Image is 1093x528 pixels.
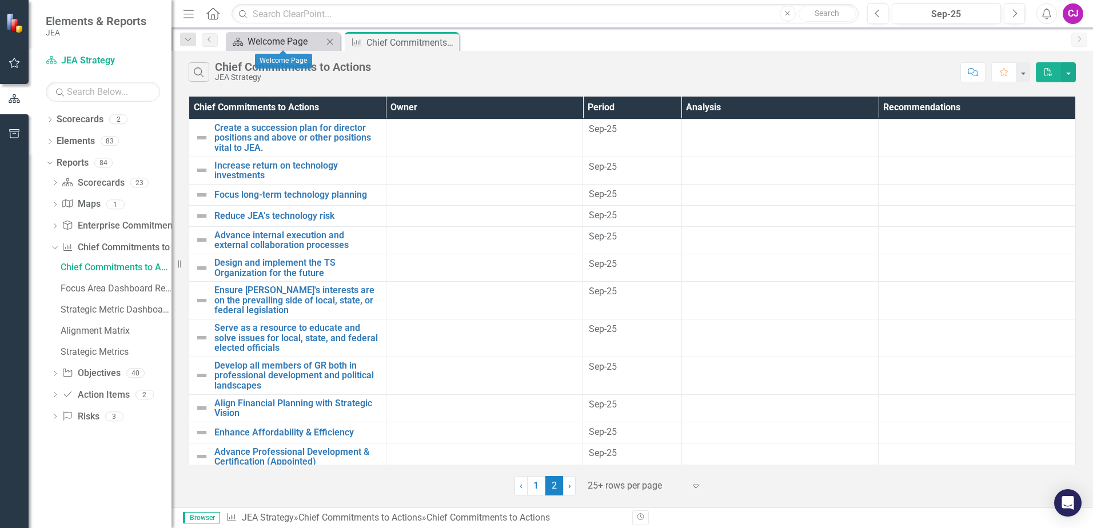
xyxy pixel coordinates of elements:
[46,82,160,102] input: Search Below...
[232,4,859,24] input: Search ClearPoint...
[226,511,624,525] div: » »
[6,13,26,33] img: ClearPoint Strategy
[527,476,545,495] a: 1
[195,369,209,382] img: Not Defined
[892,3,1001,24] button: Sep-25
[62,367,120,380] a: Objectives
[61,283,171,294] div: Focus Area Dashboard Report- Snapshots
[61,347,171,357] div: Strategic Metrics
[214,211,380,221] a: Reduce JEA’s technology risk
[366,35,456,50] div: Chief Commitments to Actions
[589,161,675,174] div: Sep-25
[214,161,380,181] a: Increase return on technology investments
[61,326,171,336] div: Alignment Matrix
[589,230,675,243] div: Sep-25
[214,285,380,315] a: Ensure [PERSON_NAME]'s interests are on the prevailing side of local, state, or federal legislation
[46,54,160,67] a: JEA Strategy
[214,447,380,467] a: Advance Professional Development & Certification (Appointed)
[214,258,380,278] a: Design and implement the TS Organization for the future
[589,361,675,374] div: Sep-25
[896,7,997,21] div: Sep-25
[126,369,145,378] div: 40
[62,219,223,233] a: Enterprise Commitments to Actions
[214,230,380,250] a: Advance internal execution and external collaboration processes
[62,389,129,402] a: Action Items
[214,398,380,418] a: Align Financial Planning with Strategic Vision
[61,305,171,315] div: Strategic Metric Dashboard Report
[215,61,371,73] div: Chief Commitments to Actions
[195,209,209,223] img: Not Defined
[101,137,119,146] div: 83
[214,361,380,391] a: Develop all members of GR both in professional development and political landscapes
[195,450,209,463] img: Not Defined
[520,480,522,491] span: ‹
[58,301,171,319] a: Strategic Metric Dashboard Report
[62,177,124,190] a: Scorecards
[242,512,294,523] a: JEA Strategy
[46,28,146,37] small: JEA
[195,331,209,345] img: Not Defined
[248,34,323,49] div: Welcome Page
[589,188,675,201] div: Sep-25
[589,447,675,460] div: Sep-25
[94,158,113,167] div: 84
[589,123,675,136] div: Sep-25
[545,476,564,495] span: 2
[214,323,380,353] a: Serve as a resource to educate and solve issues for local, state, and federal elected officials
[195,401,209,415] img: Not Defined
[105,411,123,421] div: 3
[589,398,675,411] div: Sep-25
[214,123,380,153] a: Create a succession plan for director positions and above or other positions vital to JEA.
[195,233,209,247] img: Not Defined
[298,512,422,523] a: Chief Commitments to Actions
[815,9,839,18] span: Search
[1063,3,1083,24] button: CJ
[799,6,856,22] button: Search
[1054,489,1082,517] div: Open Intercom Messenger
[195,426,209,439] img: Not Defined
[589,209,675,222] div: Sep-25
[58,343,171,361] a: Strategic Metrics
[426,512,550,523] div: Chief Commitments to Actions
[135,390,154,399] div: 2
[183,512,220,523] span: Browser
[109,115,127,125] div: 2
[62,241,202,254] a: Chief Commitments to Actions
[255,54,312,69] div: Welcome Page
[62,410,99,423] a: Risks
[229,34,323,49] a: Welcome Page
[106,199,125,209] div: 1
[58,279,171,298] a: Focus Area Dashboard Report- Snapshots
[589,285,675,298] div: Sep-25
[57,157,89,170] a: Reports
[195,188,209,202] img: Not Defined
[58,322,171,340] a: Alignment Matrix
[589,426,675,439] div: Sep-25
[62,198,100,211] a: Maps
[57,113,103,126] a: Scorecards
[214,427,380,438] a: Enhance Affordability & Efficiency
[58,258,171,277] a: Chief Commitments to Actions
[215,73,371,82] div: JEA Strategy
[589,323,675,336] div: Sep-25
[195,131,209,145] img: Not Defined
[568,480,571,491] span: ›
[195,163,209,177] img: Not Defined
[61,262,171,273] div: Chief Commitments to Actions
[195,261,209,275] img: Not Defined
[195,294,209,307] img: Not Defined
[46,14,146,28] span: Elements & Reports
[57,135,95,148] a: Elements
[589,258,675,271] div: Sep-25
[214,190,380,200] a: Focus long-term technology planning
[130,178,149,187] div: 23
